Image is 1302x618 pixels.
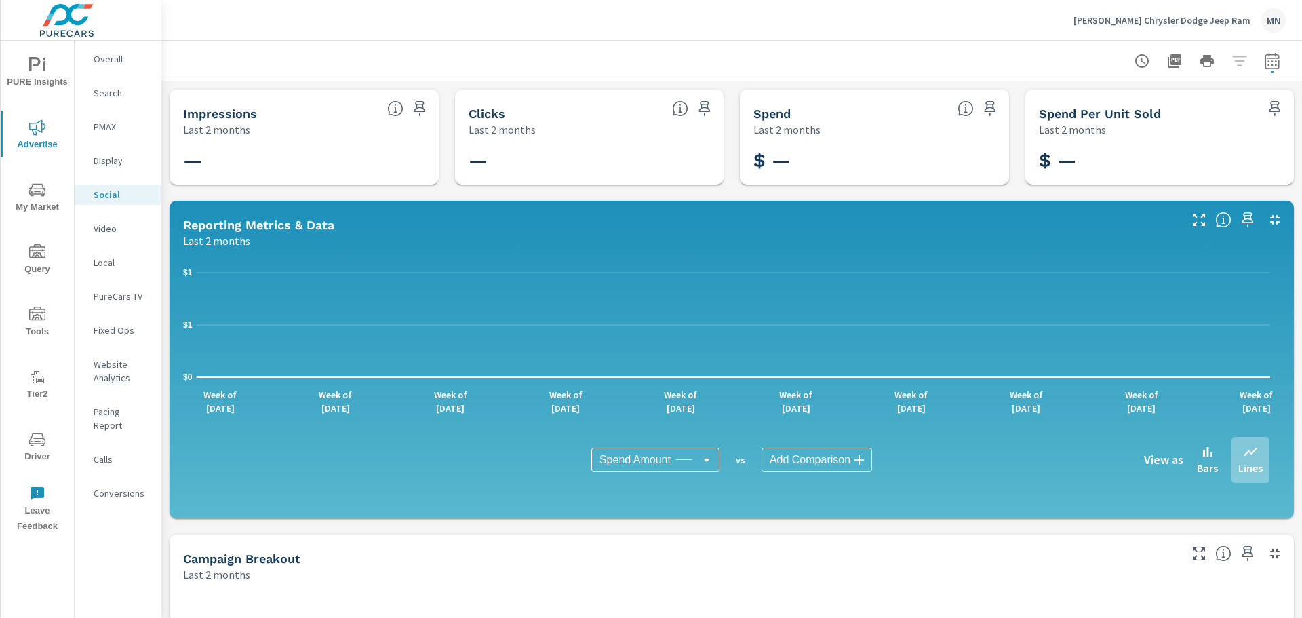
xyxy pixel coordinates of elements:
button: "Export Report to PDF" [1161,47,1188,75]
div: PureCars TV [75,286,161,307]
button: Minimize Widget [1264,209,1286,231]
span: Save this to your personalized report [694,98,715,119]
text: $1 [183,268,193,277]
p: Week of [DATE] [1002,388,1050,415]
p: Lines [1238,460,1263,476]
span: The number of times an ad was shown on your behalf. [387,100,403,117]
p: Video [94,222,150,235]
div: Calls [75,449,161,469]
p: Week of [DATE] [772,388,820,415]
p: PMAX [94,120,150,134]
span: Save this to your personalized report [409,98,431,119]
div: Overall [75,49,161,69]
span: Understand Social data over time and see how metrics compare to each other. [1215,212,1231,228]
p: Week of [DATE] [1233,388,1280,415]
p: Overall [94,52,150,66]
span: The amount of money spent on advertising during the period. [958,100,974,117]
text: $1 [183,320,193,330]
h5: Spend [753,107,791,121]
p: Week of [DATE] [312,388,359,415]
h3: — [183,149,425,172]
span: PURE Insights [5,57,70,90]
h3: — [469,149,711,172]
h6: View as [1144,453,1183,467]
div: Conversions [75,483,161,503]
div: Add Comparison [762,448,872,472]
h5: Impressions [183,107,257,121]
p: Week of [DATE] [1118,388,1165,415]
p: Last 2 months [183,233,250,249]
button: Make Fullscreen [1188,209,1210,231]
p: Display [94,154,150,168]
p: Conversions [94,486,150,500]
p: Calls [94,452,150,466]
div: Video [75,218,161,239]
h3: $ — [753,149,995,172]
div: Social [75,185,161,205]
span: This is a summary of Social performance results by campaign. Each column can be sorted. [1215,545,1231,562]
p: Last 2 months [1039,121,1106,138]
span: Save this to your personalized report [1264,98,1286,119]
div: Website Analytics [75,354,161,388]
p: Last 2 months [183,566,250,583]
span: Advertise [5,119,70,153]
span: Leave Feedback [5,486,70,535]
button: Select Date Range [1259,47,1286,75]
h5: Clicks [469,107,505,121]
span: Save this to your personalized report [979,98,1001,119]
div: Local [75,252,161,273]
p: Social [94,188,150,201]
button: Print Report [1193,47,1221,75]
span: Save this to your personalized report [1237,543,1259,564]
button: Minimize Widget [1264,543,1286,564]
div: Display [75,151,161,171]
h5: Reporting Metrics & Data [183,218,334,232]
div: MN [1261,8,1286,33]
p: Search [94,86,150,100]
p: Week of [DATE] [427,388,474,415]
p: Week of [DATE] [657,388,705,415]
div: Search [75,83,161,103]
span: Add Comparison [770,453,850,467]
div: PMAX [75,117,161,137]
p: Week of [DATE] [542,388,589,415]
span: Tier2 [5,369,70,402]
p: Week of [DATE] [888,388,935,415]
div: Spend Amount [591,448,719,472]
p: Website Analytics [94,358,150,385]
p: Last 2 months [469,121,536,138]
p: [PERSON_NAME] Chrysler Dodge Jeep Ram [1073,14,1250,26]
p: Last 2 months [753,121,821,138]
span: The number of times an ad was clicked by a consumer. [672,100,688,117]
span: My Market [5,182,70,215]
p: Local [94,256,150,269]
p: PureCars TV [94,290,150,303]
span: Save this to your personalized report [1237,209,1259,231]
p: Week of [DATE] [197,388,244,415]
p: Pacing Report [94,405,150,432]
div: Pacing Report [75,402,161,436]
span: Driver [5,431,70,465]
p: Last 2 months [183,121,250,138]
p: vs [719,454,762,466]
button: Make Fullscreen [1188,543,1210,564]
h5: Spend Per Unit Sold [1039,107,1161,121]
p: Fixed Ops [94,324,150,337]
h5: Campaign Breakout [183,552,300,566]
div: nav menu [1,41,74,540]
h3: $ — [1039,149,1281,172]
span: Query [5,244,70,277]
span: Tools [5,307,70,340]
text: $0 [183,372,193,382]
p: Bars [1197,460,1218,476]
div: Fixed Ops [75,320,161,341]
span: Spend Amount [599,453,671,467]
